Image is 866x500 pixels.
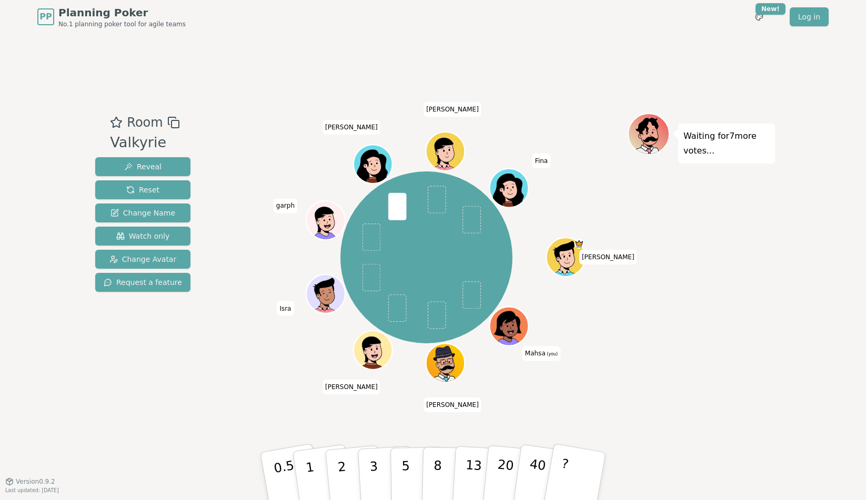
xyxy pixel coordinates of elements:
[124,161,162,172] span: Reveal
[750,7,769,26] button: New!
[95,157,190,176] button: Reveal
[424,102,481,117] span: Click to change your name
[110,208,175,218] span: Change Name
[126,185,159,195] span: Reset
[490,308,527,344] button: Click to change your avatar
[5,477,55,486] button: Version0.9.2
[532,154,550,168] span: Click to change your name
[95,227,190,246] button: Watch only
[95,273,190,292] button: Request a feature
[58,20,186,28] span: No.1 planning poker tool for agile teams
[756,3,786,15] div: New!
[110,113,123,132] button: Add as favourite
[16,477,55,486] span: Version 0.9.2
[683,129,770,158] p: Waiting for 7 more votes...
[95,180,190,199] button: Reset
[323,380,380,394] span: Click to change your name
[58,5,186,20] span: Planning Poker
[109,254,177,264] span: Change Avatar
[104,277,182,288] span: Request a feature
[95,250,190,269] button: Change Avatar
[424,397,481,412] span: Click to change your name
[116,231,170,241] span: Watch only
[323,120,380,135] span: Click to change your name
[37,5,186,28] a: PPPlanning PokerNo.1 planning poker tool for agile teams
[277,301,294,316] span: Click to change your name
[574,239,584,249] span: Maanya is the host
[546,352,558,357] span: (you)
[5,487,59,493] span: Last updated: [DATE]
[39,11,52,23] span: PP
[110,132,179,154] div: Valkyrie
[274,199,297,213] span: Click to change your name
[522,346,560,361] span: Click to change your name
[95,203,190,222] button: Change Name
[790,7,829,26] a: Log in
[127,113,163,132] span: Room
[579,250,637,264] span: Click to change your name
